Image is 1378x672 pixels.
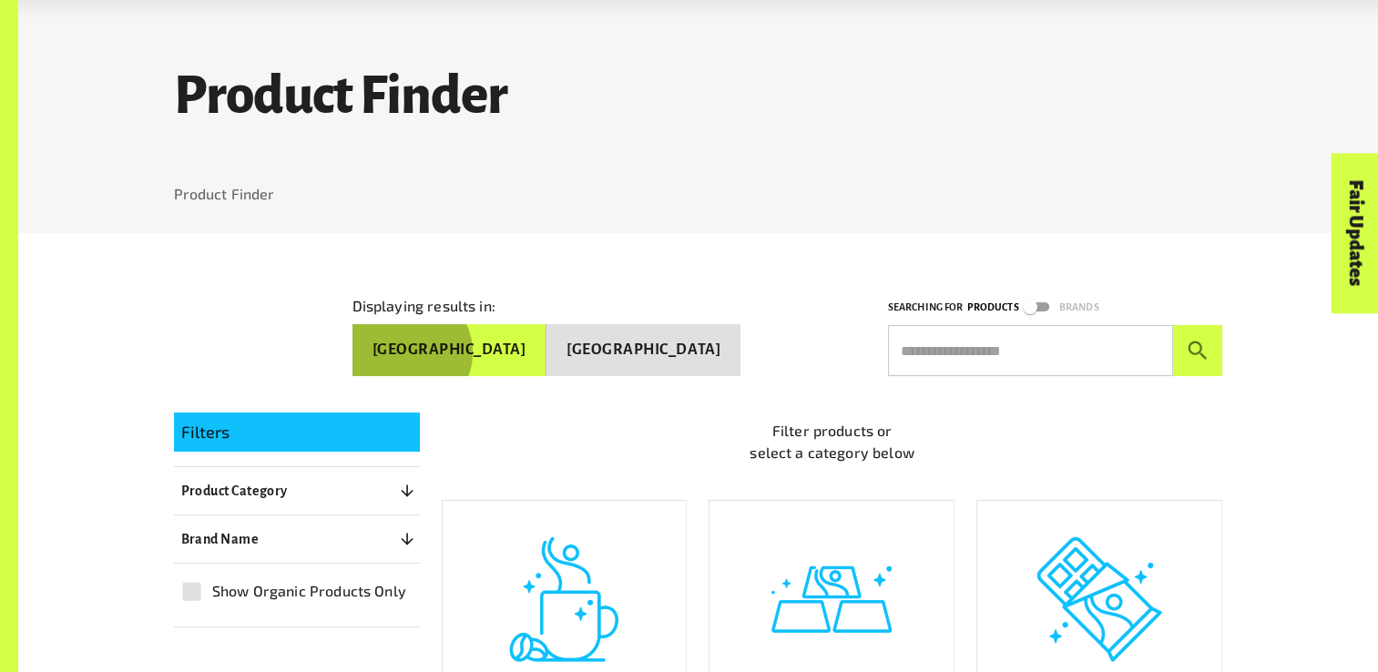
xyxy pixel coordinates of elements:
[181,528,260,550] p: Brand Name
[352,324,547,376] button: [GEOGRAPHIC_DATA]
[181,480,288,502] p: Product Category
[442,420,1223,463] p: Filter products or select a category below
[181,420,413,444] p: Filters
[174,185,275,202] a: Product Finder
[174,523,420,555] button: Brand Name
[888,299,964,316] p: Searching for
[966,299,1018,316] p: Products
[174,183,1223,205] nav: breadcrumb
[212,580,406,602] span: Show Organic Products Only
[352,295,495,317] p: Displaying results in:
[546,324,740,376] button: [GEOGRAPHIC_DATA]
[1059,299,1099,316] p: Brands
[174,474,420,507] button: Product Category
